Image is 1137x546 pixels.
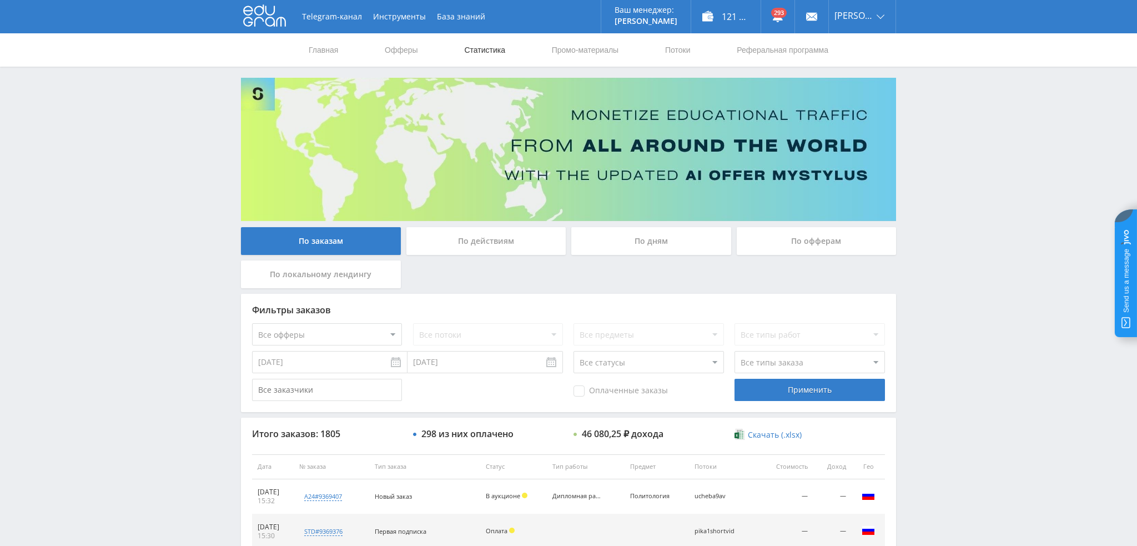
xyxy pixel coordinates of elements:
a: Промо-материалы [551,33,620,67]
div: По локальному лендингу [241,261,401,288]
span: Оплаченные заказы [573,385,668,397]
input: Все заказчики [252,379,402,401]
div: По действиям [406,227,566,255]
div: По офферам [737,227,897,255]
a: Офферы [384,33,419,67]
a: Потоки [664,33,692,67]
div: По дням [571,227,731,255]
div: Фильтры заказов [252,305,885,315]
img: Banner [241,78,896,221]
p: [PERSON_NAME] [615,17,677,26]
p: Ваш менеджер: [615,6,677,14]
a: Статистика [463,33,506,67]
span: [PERSON_NAME] [834,11,873,20]
a: Реферальная программа [736,33,829,67]
div: По заказам [241,227,401,255]
a: Главная [308,33,339,67]
div: Применить [734,379,884,401]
